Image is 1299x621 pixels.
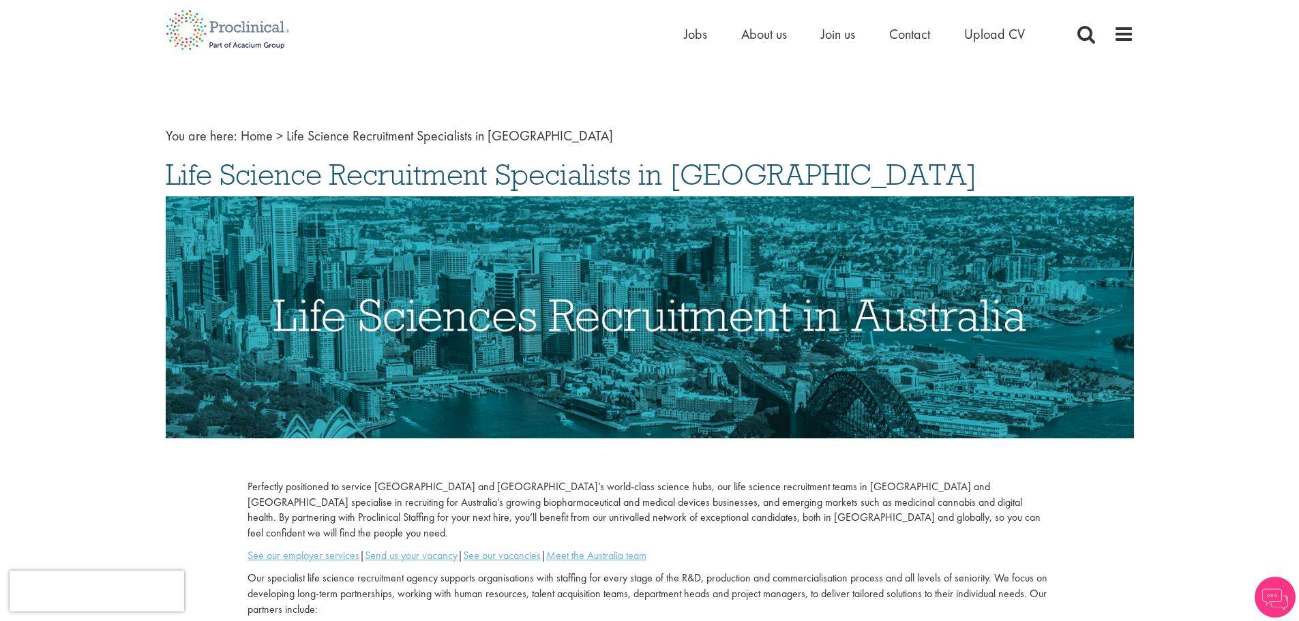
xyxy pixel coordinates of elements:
[821,25,855,43] a: Join us
[964,25,1025,43] a: Upload CV
[241,127,273,145] a: breadcrumb link
[546,548,646,562] a: Meet the Australia team
[248,479,1051,541] p: Perfectly positioned to service [GEOGRAPHIC_DATA] and [GEOGRAPHIC_DATA]’s world-class science hub...
[248,571,1051,618] p: Our specialist life science recruitment agency supports organisations with staffing for every sta...
[365,548,458,562] a: Send us your vacancy
[248,548,1051,564] p: | | |
[684,25,707,43] a: Jobs
[889,25,930,43] a: Contact
[463,548,541,562] a: See our vacancies
[286,127,613,145] span: Life Science Recruitment Specialists in [GEOGRAPHIC_DATA]
[166,156,977,193] span: Life Science Recruitment Specialists in [GEOGRAPHIC_DATA]
[1255,577,1296,618] img: Chatbot
[276,127,283,145] span: >
[10,571,184,611] iframe: reCAPTCHA
[166,196,1134,438] img: Life Sciences Recruitment in Australia
[741,25,787,43] a: About us
[166,127,237,145] span: You are here:
[248,548,359,562] a: See our employer services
